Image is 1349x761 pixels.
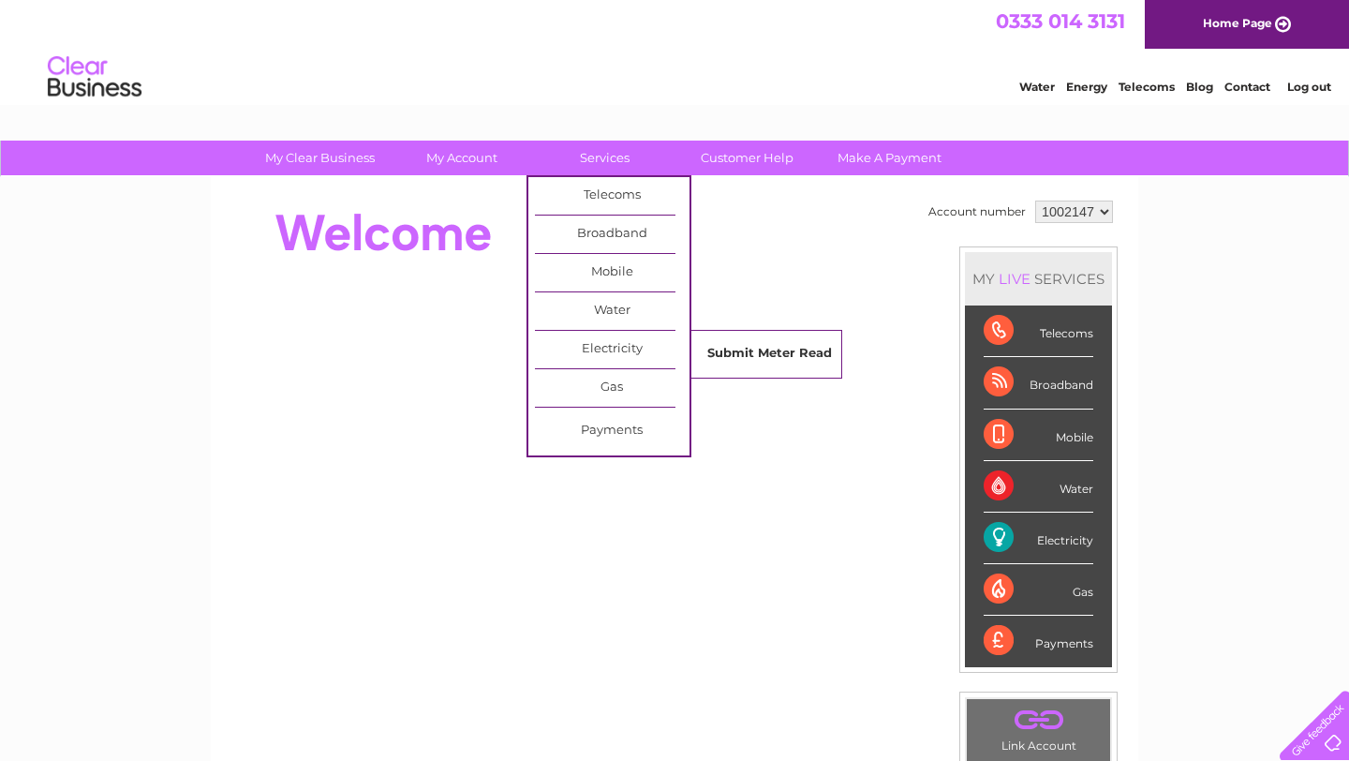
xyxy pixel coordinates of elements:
a: Water [1019,80,1055,94]
a: Blog [1186,80,1213,94]
a: Energy [1066,80,1107,94]
a: Mobile [535,254,689,291]
div: Mobile [984,410,1093,461]
a: Broadband [535,216,689,253]
div: LIVE [995,270,1034,288]
a: Services [527,141,682,175]
a: Contact [1224,80,1270,94]
div: Gas [984,564,1093,616]
a: Make A Payment [812,141,967,175]
img: logo.png [47,49,142,106]
a: My Clear Business [243,141,397,175]
div: Telecoms [984,306,1093,357]
div: Broadband [984,357,1093,409]
td: Account number [924,196,1030,228]
a: Water [535,292,689,330]
a: . [971,704,1105,737]
div: Water [984,461,1093,513]
a: Telecoms [1119,80,1175,94]
td: Link Account [966,698,1111,757]
a: Customer Help [670,141,824,175]
a: Log out [1287,80,1331,94]
a: My Account [385,141,540,175]
a: Gas [535,369,689,407]
a: 0333 014 3131 [996,9,1125,33]
div: Payments [984,616,1093,666]
a: Submit Meter Read [692,336,847,373]
a: Telecoms [535,177,689,215]
a: Electricity [535,331,689,368]
div: Electricity [984,513,1093,564]
a: Payments [535,412,689,450]
div: Clear Business is a trading name of Verastar Limited (registered in [GEOGRAPHIC_DATA] No. 3667643... [233,10,1119,91]
div: MY SERVICES [965,252,1112,306]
